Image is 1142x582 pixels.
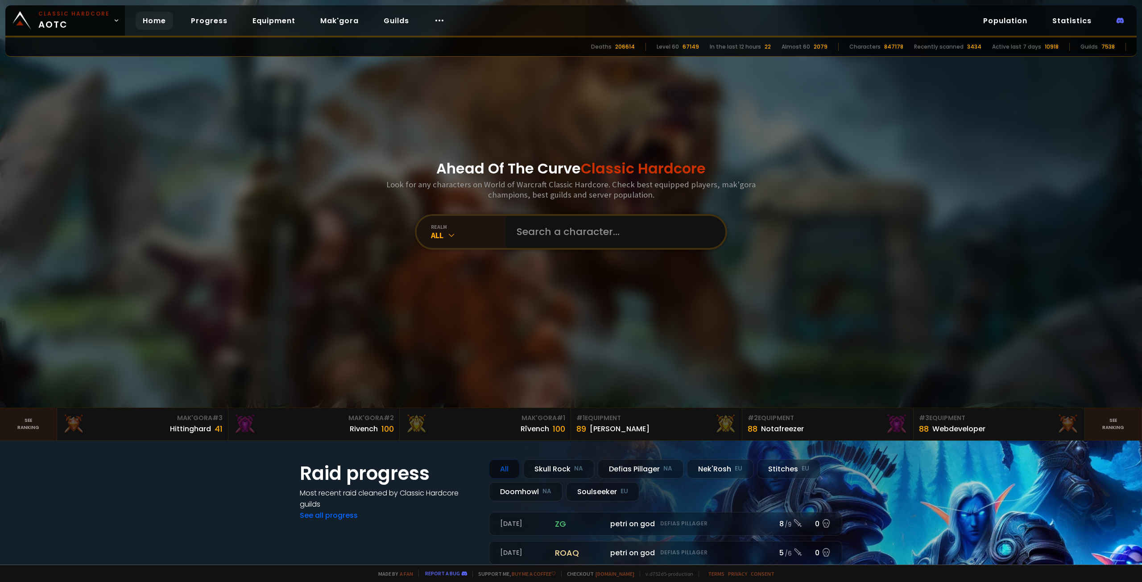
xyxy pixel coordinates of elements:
div: Equipment [748,413,908,423]
a: Buy me a coffee [512,570,556,577]
span: Support me, [472,570,556,577]
div: Hittinghard [170,423,211,434]
a: Consent [751,570,774,577]
span: # 1 [576,413,585,422]
h1: Ahead Of The Curve [436,158,706,179]
div: All [489,459,520,479]
div: 88 [919,423,929,435]
span: # 3 [212,413,223,422]
div: Nek'Rosh [687,459,753,479]
span: AOTC [38,10,110,31]
div: Notafreezer [761,423,804,434]
div: All [431,230,506,240]
small: NA [574,464,583,473]
span: # 3 [919,413,929,422]
div: Deaths [591,43,612,51]
div: Equipment [919,413,1079,423]
h1: Raid progress [300,459,478,487]
div: In the last 12 hours [710,43,761,51]
div: 847178 [884,43,903,51]
small: EU [735,464,742,473]
div: Characters [849,43,881,51]
a: Terms [708,570,724,577]
div: 7538 [1101,43,1115,51]
a: Mak'Gora#1Rîvench100 [400,408,571,440]
div: 89 [576,423,586,435]
a: Report a bug [425,570,460,577]
a: Equipment [245,12,302,30]
a: Statistics [1045,12,1099,30]
a: #2Equipment88Notafreezer [742,408,914,440]
small: EU [621,487,628,496]
span: Classic Hardcore [581,158,706,178]
div: Defias Pillager [598,459,683,479]
a: a fan [400,570,413,577]
small: Classic Hardcore [38,10,110,18]
span: v. d752d5 - production [640,570,693,577]
a: Guilds [377,12,416,30]
div: [PERSON_NAME] [590,423,650,434]
h3: Look for any characters on World of Warcraft Classic Hardcore. Check best equipped players, mak'g... [383,179,759,200]
div: Level 60 [657,43,679,51]
a: Seeranking [1085,408,1142,440]
div: 22 [765,43,771,51]
div: Active last 7 days [992,43,1041,51]
div: 10918 [1045,43,1059,51]
div: realm [431,223,506,230]
h4: Most recent raid cleaned by Classic Hardcore guilds [300,487,478,510]
a: Progress [184,12,235,30]
div: Equipment [576,413,737,423]
div: 67149 [683,43,699,51]
a: Mak'Gora#2Rivench100 [228,408,400,440]
div: Almost 60 [782,43,810,51]
a: #3Equipment88Webdeveloper [914,408,1085,440]
a: [DOMAIN_NAME] [596,570,634,577]
div: 100 [553,423,565,435]
a: [DATE]roaqpetri on godDefias Pillager5 /60 [489,541,842,565]
div: 88 [748,423,757,435]
a: Privacy [728,570,747,577]
div: Doomhowl [489,482,563,501]
small: EU [802,464,809,473]
div: Mak'Gora [234,413,394,423]
div: Rîvench [521,423,549,434]
div: Guilds [1080,43,1098,51]
a: Mak'gora [313,12,366,30]
div: Webdeveloper [932,423,985,434]
div: Stitches [757,459,820,479]
a: Home [136,12,173,30]
div: 3434 [967,43,981,51]
div: Rivench [350,423,378,434]
a: #1Equipment89[PERSON_NAME] [571,408,742,440]
a: Population [976,12,1034,30]
span: # 1 [557,413,565,422]
a: [DATE]zgpetri on godDefias Pillager8 /90 [489,512,842,536]
div: Soulseeker [566,482,639,501]
a: Classic HardcoreAOTC [5,5,125,36]
div: 100 [381,423,394,435]
small: NA [542,487,551,496]
div: Skull Rock [523,459,594,479]
span: Made by [373,570,413,577]
div: Mak'Gora [62,413,223,423]
div: Recently scanned [914,43,964,51]
small: NA [663,464,672,473]
div: Mak'Gora [405,413,565,423]
span: # 2 [748,413,758,422]
input: Search a character... [511,216,715,248]
div: 206614 [615,43,635,51]
span: # 2 [384,413,394,422]
div: 2079 [814,43,828,51]
span: Checkout [561,570,634,577]
a: Mak'Gora#3Hittinghard41 [57,408,228,440]
a: See all progress [300,510,358,520]
div: 41 [215,423,223,435]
